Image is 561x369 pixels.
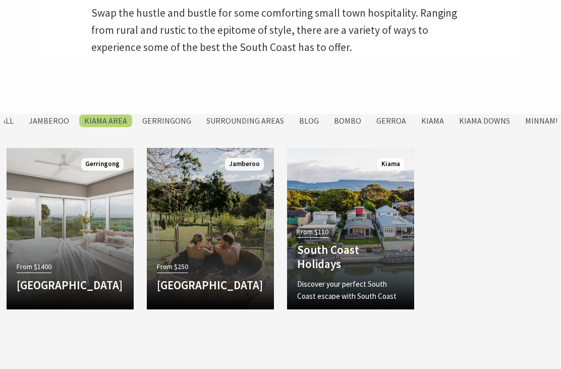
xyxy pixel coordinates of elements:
[371,115,411,127] label: Gerroa
[147,148,274,309] a: From $250 [GEOGRAPHIC_DATA] Jamberoo
[91,5,470,56] p: Swap the hustle and bustle for some comforting small town hospitality. Ranging from rural and rus...
[416,115,449,127] label: Kiama
[297,226,328,238] span: From $110
[287,148,414,309] a: Another Image Used From $110 South Coast Holidays Discover your perfect South Coast escape with S...
[329,115,366,127] label: Bombo
[24,115,74,127] label: Jamberoo
[79,115,132,127] label: Kiama Area
[137,115,196,127] label: Gerringong
[157,278,264,292] h4: [GEOGRAPHIC_DATA]
[294,115,324,127] label: Blog
[17,261,51,273] span: From $1400
[297,278,404,327] p: Discover your perfect South Coast escape with South Coast Holidays. From beachfront homes to…
[201,115,289,127] label: Surrounding Areas
[377,158,404,171] span: Kiama
[297,243,404,271] h4: South Coast Holidays
[157,261,188,273] span: From $250
[17,278,124,292] h4: [GEOGRAPHIC_DATA]
[225,158,264,171] span: Jamberoo
[7,148,134,309] a: Another Image Used From $1400 [GEOGRAPHIC_DATA] Gerringong
[454,115,515,127] label: Kiama Downs
[81,158,124,171] span: Gerringong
